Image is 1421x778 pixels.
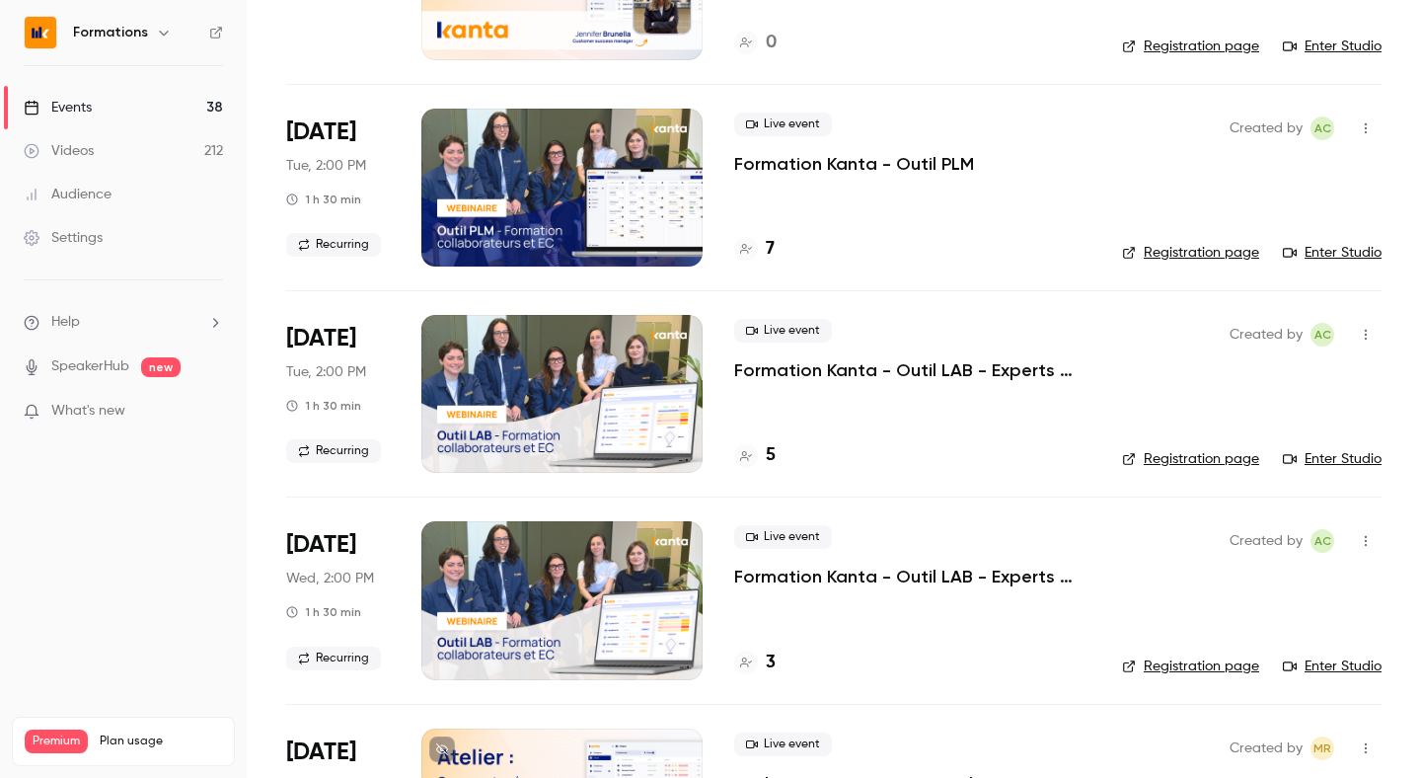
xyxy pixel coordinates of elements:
[286,233,381,257] span: Recurring
[51,401,125,422] span: What's new
[766,650,776,676] h4: 3
[286,323,356,354] span: [DATE]
[286,156,366,176] span: Tue, 2:00 PM
[1283,37,1382,56] a: Enter Studio
[1122,449,1259,469] a: Registration page
[286,439,381,463] span: Recurring
[1230,117,1303,140] span: Created by
[734,525,832,549] span: Live event
[1310,117,1334,140] span: Anaïs Cachelou
[141,357,181,377] span: new
[286,192,361,207] div: 1 h 30 min
[734,733,832,756] span: Live event
[286,647,381,670] span: Recurring
[286,109,390,267] div: Oct 14 Tue, 2:00 PM (Europe/Paris)
[734,319,832,343] span: Live event
[286,737,356,768] span: [DATE]
[24,185,112,204] div: Audience
[286,117,356,148] span: [DATE]
[51,312,80,333] span: Help
[199,403,223,421] iframe: Noticeable Trigger
[1314,323,1331,347] span: AC
[734,236,775,263] a: 7
[1122,657,1259,676] a: Registration page
[734,152,974,176] a: Formation Kanta - Outil PLM
[286,315,390,473] div: Oct 14 Tue, 2:00 PM (Europe/Paris)
[24,228,103,248] div: Settings
[734,113,832,136] span: Live event
[286,362,366,382] span: Tue, 2:00 PM
[1283,657,1382,676] a: Enter Studio
[1230,737,1303,760] span: Created by
[24,312,223,333] li: help-dropdown-opener
[286,604,361,620] div: 1 h 30 min
[766,30,777,56] h4: 0
[1230,323,1303,347] span: Created by
[734,565,1090,588] a: Formation Kanta - Outil LAB - Experts Comptables & Collaborateurs
[734,650,776,676] a: 3
[286,529,356,561] span: [DATE]
[1313,737,1331,760] span: MR
[734,358,1090,382] a: Formation Kanta - Outil LAB - Experts Comptables & Collaborateurs
[24,141,94,161] div: Videos
[1310,737,1334,760] span: Marion Roquet
[73,23,148,42] h6: Formations
[25,730,88,753] span: Premium
[1310,323,1334,347] span: Anaïs Cachelou
[1230,529,1303,553] span: Created by
[734,30,777,56] a: 0
[1122,243,1259,263] a: Registration page
[1283,449,1382,469] a: Enter Studio
[1314,529,1331,553] span: AC
[51,356,129,377] a: SpeakerHub
[1310,529,1334,553] span: Anaïs Cachelou
[24,98,92,117] div: Events
[1122,37,1259,56] a: Registration page
[100,734,222,749] span: Plan usage
[766,442,776,469] h4: 5
[1314,117,1331,140] span: AC
[286,569,374,588] span: Wed, 2:00 PM
[286,521,390,679] div: Oct 15 Wed, 2:00 PM (Europe/Paris)
[25,17,56,48] img: Formations
[1283,243,1382,263] a: Enter Studio
[766,236,775,263] h4: 7
[286,398,361,414] div: 1 h 30 min
[734,442,776,469] a: 5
